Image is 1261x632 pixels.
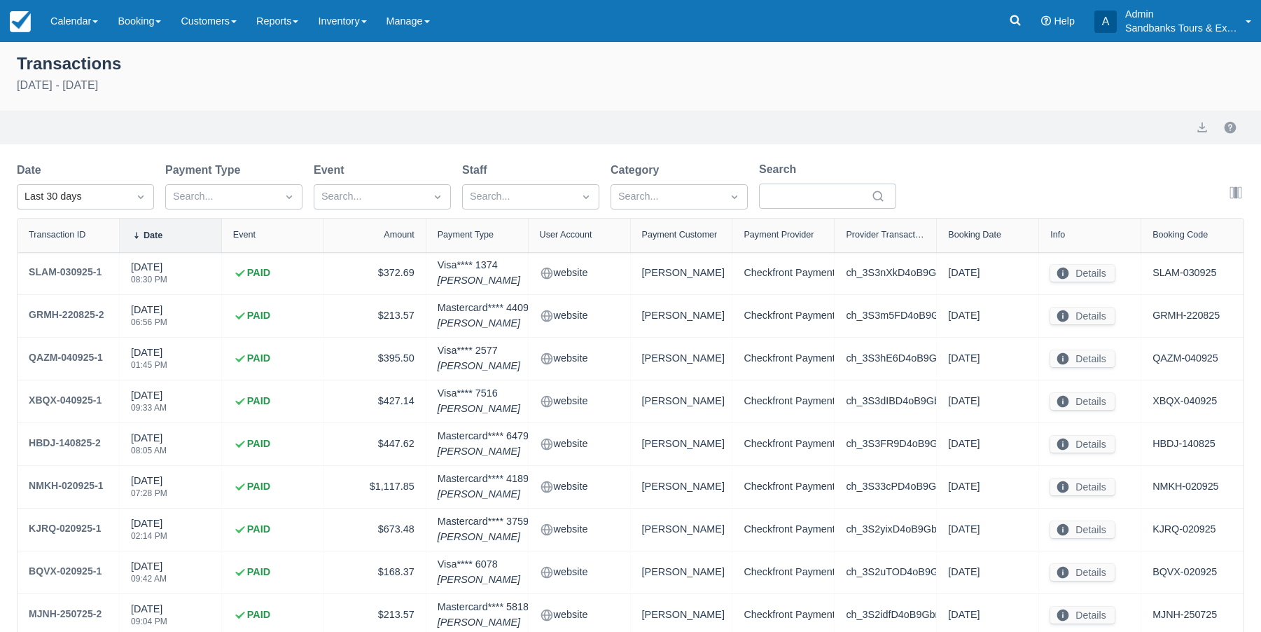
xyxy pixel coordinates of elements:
[131,388,167,420] div: [DATE]
[727,190,741,204] span: Dropdown icon
[1041,16,1051,26] i: Help
[247,266,270,281] strong: PAID
[131,489,167,497] div: 07:28 PM
[431,190,445,204] span: Dropdown icon
[1152,565,1217,580] a: BQVX-020925
[948,392,1027,411] div: [DATE]
[438,487,529,502] em: [PERSON_NAME]
[247,437,270,452] strong: PAID
[131,404,167,412] div: 09:33 AM
[438,230,494,240] div: Payment Type
[846,520,925,540] div: ch_3S2yixD4oB9Gbrmp2AQZlyC5
[846,306,925,326] div: ch_3S3m5FD4oB9Gbrmp2wL5VZdA
[846,230,925,240] div: Provider Transaction
[759,161,802,178] label: Search
[25,189,121,205] div: Last 30 days
[131,617,167,626] div: 09:04 PM
[438,273,520,289] em: [PERSON_NAME]
[948,263,1027,283] div: [DATE]
[438,600,529,630] div: Mastercard **** 5818
[540,230,592,240] div: User Account
[540,434,619,454] div: website
[1152,351,1218,366] a: QAZM-040925
[314,162,350,179] label: Event
[29,605,102,622] div: MJNH-250725-2
[1050,564,1115,581] button: Details
[642,230,718,240] div: Payment Customer
[540,477,619,497] div: website
[642,349,721,369] div: [PERSON_NAME]
[29,392,102,408] div: XBQX-040925-1
[846,477,925,497] div: ch_3S33cPD4oB9Gbrmp2DxbR19B
[29,520,102,540] a: KJRQ-020925-1
[335,349,414,369] div: $395.50
[247,607,270,623] strong: PAID
[131,575,167,583] div: 09:42 AM
[1050,521,1115,538] button: Details
[948,520,1027,540] div: [DATE]
[233,230,256,240] div: Event
[29,349,103,369] a: QAZM-040925-1
[247,308,270,324] strong: PAID
[642,263,721,283] div: [PERSON_NAME]
[846,349,925,369] div: ch_3S3hE6D4oB9Gbrmp2L5Irr1l
[29,520,102,537] div: KJRQ-020925-1
[247,522,270,537] strong: PAID
[642,605,721,625] div: [PERSON_NAME]
[1152,607,1217,623] a: MJNH-250725
[131,516,167,549] div: [DATE]
[540,392,619,411] div: website
[948,306,1027,326] div: [DATE]
[744,434,823,454] div: Checkfront Payments
[131,275,167,284] div: 08:30 PM
[29,306,104,323] div: GRMH-220825-2
[438,316,529,331] em: [PERSON_NAME]
[1094,11,1117,33] div: A
[744,263,823,283] div: Checkfront Payments
[144,231,162,240] div: Date
[29,349,103,366] div: QAZM-040925-1
[335,563,414,582] div: $168.37
[438,472,529,502] div: Mastercard **** 4189
[1152,437,1215,452] a: HBDJ-140825
[1152,522,1215,537] a: KJRQ-020925
[335,605,414,625] div: $213.57
[438,429,529,459] div: Mastercard **** 6479
[438,615,529,631] em: [PERSON_NAME]
[1050,479,1115,495] button: Details
[1152,308,1220,324] a: GRMH-220825
[29,434,101,451] div: HBDJ-140825-2
[540,563,619,582] div: website
[335,392,414,411] div: $427.14
[1152,479,1218,495] a: NMKH-020925
[131,345,167,378] div: [DATE]
[1050,265,1115,282] button: Details
[1050,393,1115,410] button: Details
[131,318,167,327] div: 06:56 PM
[247,479,270,495] strong: PAID
[1050,436,1115,453] button: Details
[1050,230,1065,240] div: Info
[846,563,925,582] div: ch_3S2uTOD4oB9Gbrmp1iwV7F49
[744,520,823,540] div: Checkfront Payments
[846,392,925,411] div: ch_3S3dIBD4oB9Gbrmp1afw3c0d
[29,563,102,582] a: BQVX-020925-1
[438,530,529,545] em: [PERSON_NAME]
[642,477,721,497] div: [PERSON_NAME]
[131,532,167,540] div: 02:14 PM
[642,392,721,411] div: [PERSON_NAME]
[335,263,414,283] div: $372.69
[29,263,102,280] div: SLAM-030925-1
[17,77,1244,94] div: [DATE] - [DATE]
[948,349,1027,369] div: [DATE]
[438,572,520,588] em: [PERSON_NAME]
[540,349,619,369] div: website
[282,190,296,204] span: Dropdown icon
[131,474,167,506] div: [DATE]
[540,263,619,283] div: website
[744,477,823,497] div: Checkfront Payments
[29,263,102,283] a: SLAM-030925-1
[29,477,104,494] div: NMKH-020925-1
[438,301,529,331] div: Mastercard **** 4409
[29,605,102,625] a: MJNH-250725-2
